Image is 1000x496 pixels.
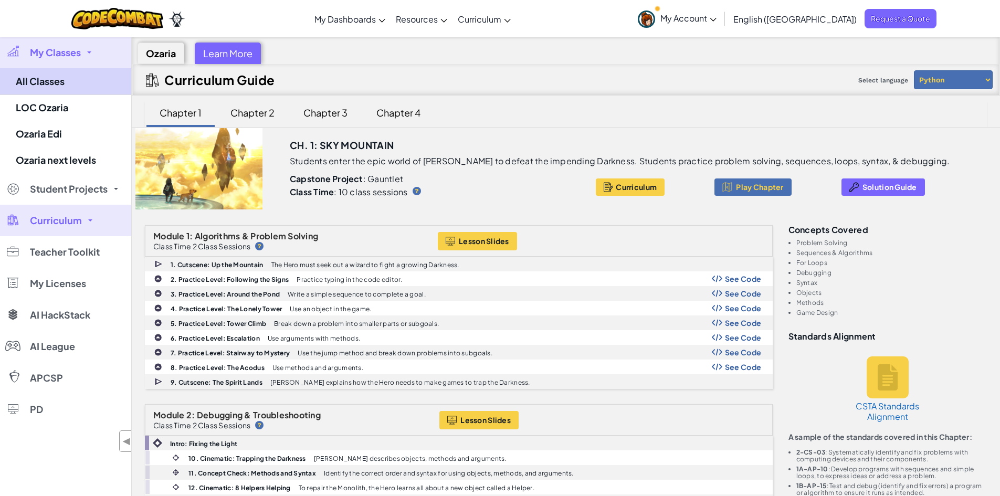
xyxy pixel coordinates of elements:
[153,421,250,429] p: Class Time 2 Class Sessions
[796,249,987,256] li: Sequences & Algorithms
[145,286,773,301] a: 3. Practice Level: Around the Pond Write a simple sequence to complete a goal. Show Code Logo See...
[314,14,376,25] span: My Dashboards
[30,216,82,225] span: Curriculum
[788,332,987,341] h3: Standards Alignment
[154,289,162,298] img: IconPracticeLevel.svg
[188,455,306,462] b: 10. Cinematic: Trapping the Darkness
[459,237,509,245] span: Lesson Slides
[154,377,164,387] img: IconCutscene.svg
[154,275,162,283] img: IconPracticeLevel.svg
[862,183,917,191] span: Solution Guide
[725,333,762,342] span: See Code
[725,363,762,371] span: See Code
[796,309,987,316] li: Game Design
[460,416,511,424] span: Lesson Slides
[270,379,530,386] p: [PERSON_NAME] explains how the Hero needs to make games to trap the Darkness.
[268,335,360,342] p: Use arguments with methods.
[297,276,402,283] p: Practice typing in the code editor.
[298,350,492,356] p: Use the jump method and break down problems into subgoals.
[413,187,421,195] img: IconHint.svg
[171,290,280,298] b: 3. Practice Level: Around the Pond
[865,9,936,28] span: Request a Quote
[712,334,722,341] img: Show Code Logo
[153,409,185,420] span: Module
[171,364,265,372] b: 8. Practice Level: The Acodus
[30,184,108,194] span: Student Projects
[796,289,987,296] li: Objects
[170,440,237,448] b: Intro: Fixing the Light
[796,269,987,276] li: Debugging
[30,247,100,257] span: Teacher Toolkit
[438,232,517,250] button: Lesson Slides
[725,289,762,298] span: See Code
[290,187,408,197] p: : 10 class sessions
[171,334,260,342] b: 6. Practice Level: Escalation
[712,363,722,371] img: Show Code Logo
[796,299,987,306] li: Methods
[396,14,438,25] span: Resources
[145,301,773,315] a: 4. Practice Level: The Lonely Tower Use an object in the game. Show Code Logo See Code
[796,449,987,462] li: : Systematically identify and fix problems with computing devices and their components.
[841,178,925,196] a: Solution Guide
[714,178,791,196] button: Play Chapter
[725,319,762,327] span: See Code
[796,482,987,496] li: : Test and debug (identify and fix errors) a program or algorithm to ensure it runs as intended.
[439,411,519,429] a: Lesson Slides
[796,279,987,286] li: Syntax
[145,345,773,360] a: 7. Practice Level: Stairway to Mystery Use the jump method and break down problems into subgoals....
[712,275,722,282] img: Show Code Logo
[164,72,275,87] h2: Curriculum Guide
[145,465,773,480] a: 11. Concept Check: Methods and Syntax Identify the correct order and syntax for using objects, me...
[171,349,290,357] b: 7. Practice Level: Stairway to Mystery
[274,320,439,327] p: Break down a problem into smaller parts or subgoals.
[171,453,181,462] img: IconCinematic.svg
[290,156,950,166] p: Students enter the epic world of [PERSON_NAME] to defeat the impending Darkness. Students practic...
[272,364,363,371] p: Use methods and arguments.
[146,73,159,87] img: IconCurriculumGuide.svg
[288,291,426,298] p: Write a simple sequence to complete a goal.
[186,409,195,420] span: 2:
[854,72,912,88] span: Select language
[195,230,319,241] span: Algorithms & Problem Solving
[736,183,783,191] span: Play Chapter
[796,239,987,246] li: Problem Solving
[712,290,722,297] img: Show Code Logo
[788,225,987,234] h3: Concepts covered
[153,242,250,250] p: Class Time 2 Class Sessions
[290,173,363,184] b: Capstone Project
[391,5,452,33] a: Resources
[452,5,516,33] a: Curriculum
[145,271,773,286] a: 2. Practice Level: Following the Signs Practice typing in the code editor. Show Code Logo See Code
[309,5,391,33] a: My Dashboards
[796,465,828,473] b: 1A-AP-10
[186,230,193,241] span: 1:
[733,14,857,25] span: English ([GEOGRAPHIC_DATA])
[796,466,987,479] li: : Develop programs with sequences and simple loops, to express ideas or address a problem.
[145,374,773,389] a: 9. Cutscene: The Spirit Lands [PERSON_NAME] explains how the Hero needs to make games to trap the...
[299,484,534,491] p: To repair the Monolith, the Hero learns all about a new object called a Helper.
[171,261,264,269] b: 1. Cutscene: Up the Mountain
[154,319,162,327] img: IconPracticeLevel.svg
[171,468,181,477] img: IconInteractive.svg
[145,257,773,271] a: 1. Cutscene: Up the Mountain The Hero must seek out a wizard to fight a growing Darkness.
[728,5,862,33] a: English ([GEOGRAPHIC_DATA])
[290,305,371,312] p: Use an object in the game.
[290,186,334,197] b: Class Time
[660,13,717,24] span: My Account
[145,315,773,330] a: 5. Practice Level: Tower Climb Break down a problem into smaller parts or subgoals. Show Code Log...
[796,448,826,456] b: 2-CS-03
[153,230,185,241] span: Module
[30,342,75,351] span: AI League
[30,279,86,288] span: My Licenses
[788,432,987,441] p: A sample of the standards covered in this Chapter:
[171,320,266,328] b: 5. Practice Level: Tower Climb
[138,43,184,64] div: Ozaria
[366,100,431,125] div: Chapter 4
[145,450,773,465] a: 10. Cinematic: Trapping the Darkness [PERSON_NAME] describes objects, methods and arguments.
[153,438,162,448] img: IconIntro.svg
[145,360,773,374] a: 8. Practice Level: The Acodus Use methods and arguments. Show Code Logo See Code
[188,469,316,477] b: 11. Concept Check: Methods and Syntax
[197,409,321,420] span: Debugging & Troubleshooting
